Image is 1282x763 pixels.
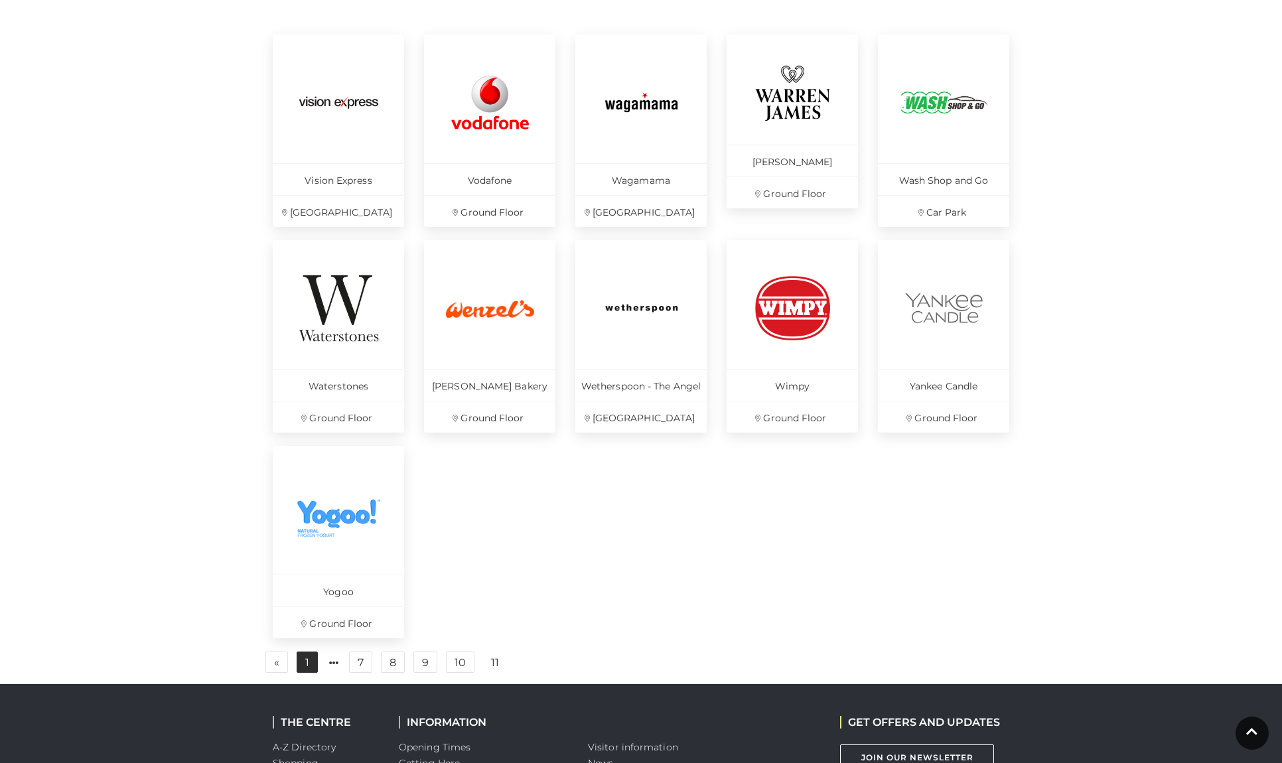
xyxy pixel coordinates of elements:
a: Wimpy Ground Floor [727,240,858,433]
p: Vision Express [273,163,404,195]
a: Waterstones Ground Floor [273,240,404,433]
h2: INFORMATION [399,716,568,728]
a: Wetherspoon - The Angel [GEOGRAPHIC_DATA] [575,240,707,433]
a: [PERSON_NAME] Ground Floor [727,35,858,208]
h2: GET OFFERS AND UPDATES [840,716,1000,728]
a: 7 [349,652,372,673]
a: Visitor information [588,741,678,753]
span: « [274,658,279,667]
a: 9 [413,652,437,673]
p: Wagamama [575,163,707,195]
a: Previous [265,652,288,673]
p: Car Park [878,195,1009,227]
p: Ground Floor [727,401,858,433]
p: [PERSON_NAME] Bakery [424,369,555,401]
p: Waterstones [273,369,404,401]
a: 11 [483,652,507,673]
p: Vodafone [424,163,555,195]
a: Yankee Candle Ground Floor [878,240,1009,433]
a: 1 [297,652,318,673]
p: Ground Floor [424,195,555,227]
a: Vodafone Ground Floor [424,35,555,227]
a: Vision Express [GEOGRAPHIC_DATA] [273,35,404,227]
a: Wash Shop and Go Car Park [878,35,1009,227]
p: Ground Floor [878,401,1009,433]
a: 10 [446,652,474,673]
h2: THE CENTRE [273,716,379,728]
p: Yogoo [273,575,404,606]
p: Ground Floor [273,606,404,638]
a: Wagamama [GEOGRAPHIC_DATA] [575,35,707,227]
a: Yogoo Ground Floor [273,446,404,638]
p: Ground Floor [424,401,555,433]
p: Yankee Candle [878,369,1009,401]
a: Opening Times [399,741,470,753]
p: Ground Floor [727,176,858,208]
p: Wimpy [727,369,858,401]
p: [GEOGRAPHIC_DATA] [575,195,707,227]
p: [GEOGRAPHIC_DATA] [273,195,404,227]
p: Wash Shop and Go [878,163,1009,195]
p: [PERSON_NAME] [727,145,858,176]
a: 8 [381,652,405,673]
a: A-Z Directory [273,741,336,753]
a: [PERSON_NAME] Bakery Ground Floor [424,240,555,433]
p: [GEOGRAPHIC_DATA] [575,401,707,433]
p: Wetherspoon - The Angel [575,369,707,401]
p: Ground Floor [273,401,404,433]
